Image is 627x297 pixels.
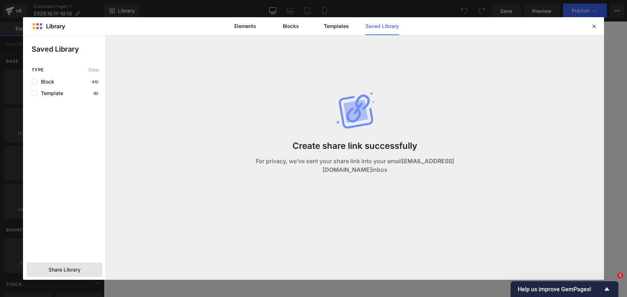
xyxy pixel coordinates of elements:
strong: [EMAIL_ADDRESS][DOMAIN_NAME] [323,157,454,173]
span: Clear [88,67,100,72]
span: Help us improve GemPages! [518,286,603,293]
a: Saved Library [365,17,399,35]
span: Share Library [49,266,80,273]
p: For privacy, we’ve sent your share link into your email inbox [241,157,469,174]
span: Template [37,90,63,96]
p: 412 [91,80,100,84]
p: 82 [92,91,100,95]
span: 1 [617,273,623,278]
span: Block [37,79,54,85]
a: Elements [228,17,262,35]
h3: Create share link successfully [292,141,417,151]
span: Type [32,67,44,72]
a: Blocks [274,17,308,35]
button: Show survey - Help us improve GemPages! [518,285,611,293]
iframe: Intercom live chat [603,273,620,290]
a: Templates [319,17,354,35]
p: Saved Library [32,44,105,55]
